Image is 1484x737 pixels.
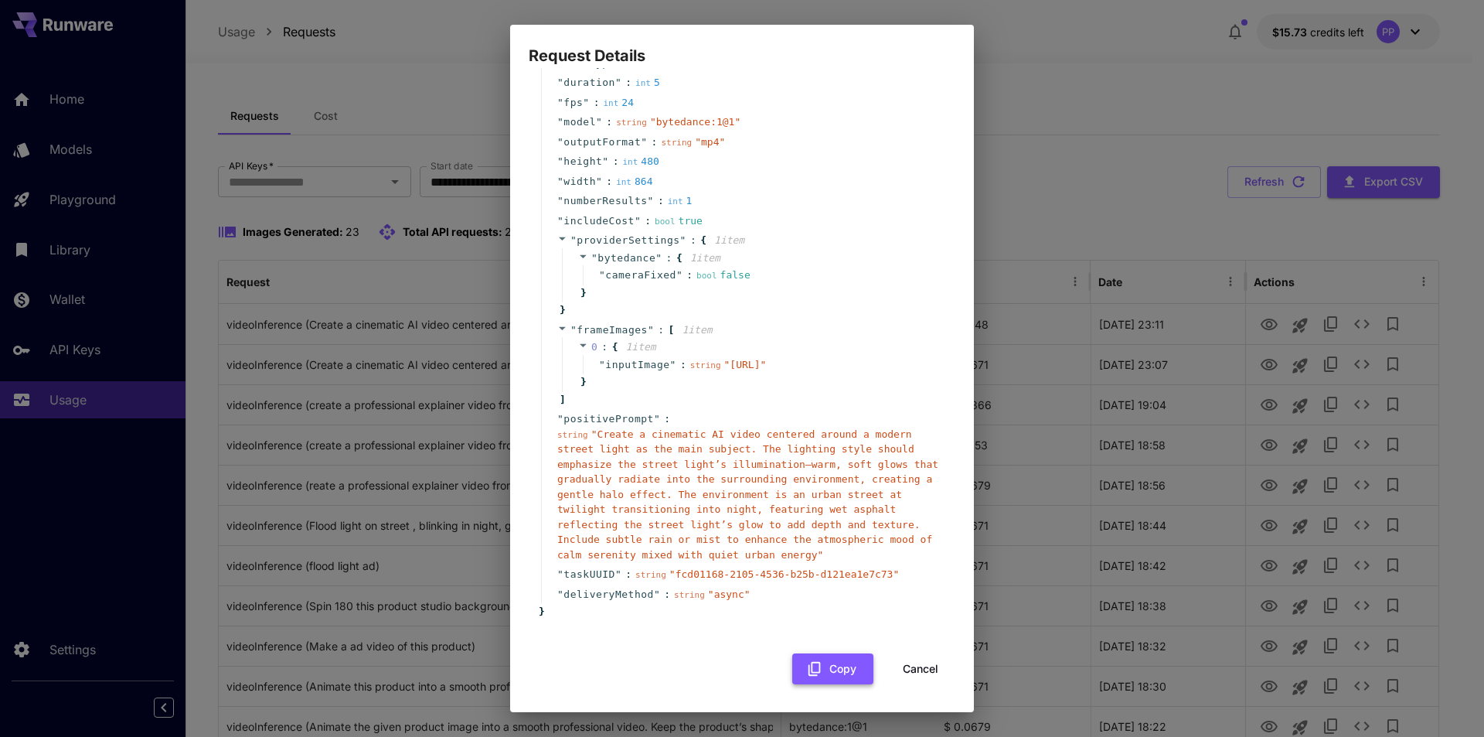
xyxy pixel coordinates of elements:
[563,411,654,427] span: positivePrompt
[563,135,641,150] span: outputFormat
[680,234,686,246] span: "
[557,428,938,561] span: " Create a cinematic AI video centered around a modern street light as the main subject. The ligh...
[583,97,589,108] span: "
[563,75,615,90] span: duration
[652,135,658,150] span: :
[690,252,720,264] span: 1 item
[622,154,659,169] div: 480
[597,252,655,264] span: bytedance
[603,98,618,108] span: int
[666,251,672,266] span: :
[563,174,596,189] span: width
[664,411,670,427] span: :
[591,341,597,353] span: 0
[658,322,664,338] span: :
[615,77,621,88] span: "
[557,589,563,600] span: "
[700,233,706,248] span: {
[616,174,652,189] div: 864
[510,25,974,68] h2: Request Details
[714,234,744,246] span: 1 item
[668,196,683,206] span: int
[625,567,631,582] span: :
[616,177,631,187] span: int
[594,95,600,111] span: :
[648,324,654,336] span: "
[557,430,588,440] span: string
[557,97,563,108] span: "
[570,324,577,336] span: "
[669,568,899,580] span: " fcd01168-2105-4536-b25b-d121ea1e7c73 "
[615,568,621,580] span: "
[605,357,669,373] span: inputImage
[577,324,648,336] span: frameImages
[536,604,545,619] span: }
[661,138,692,148] span: string
[708,589,751,600] span: " async "
[669,57,766,69] span: " videoInference "
[655,217,676,227] span: bool
[655,252,662,264] span: "
[557,568,563,580] span: "
[563,95,583,111] span: fps
[606,174,612,189] span: :
[724,359,767,370] span: " [URL] "
[670,359,676,370] span: "
[654,413,660,425] span: "
[591,252,597,264] span: "
[615,57,621,69] span: "
[557,57,563,69] span: "
[599,359,605,370] span: "
[676,251,682,266] span: {
[650,116,740,128] span: " bytedance:1@1 "
[606,114,612,130] span: :
[612,339,618,355] span: {
[622,157,638,167] span: int
[578,285,587,301] span: }
[696,268,751,283] div: false
[601,339,608,355] span: :
[578,374,587,390] span: }
[557,116,563,128] span: "
[635,78,651,88] span: int
[570,234,577,246] span: "
[645,213,651,229] span: :
[686,268,693,283] span: :
[648,195,654,206] span: "
[557,195,563,206] span: "
[563,193,647,209] span: numberResults
[557,413,563,425] span: "
[557,302,566,318] span: }
[696,271,717,281] span: bool
[557,155,563,167] span: "
[563,114,596,130] span: model
[664,587,670,602] span: :
[680,357,686,373] span: :
[669,322,675,338] span: [
[674,590,705,600] span: string
[605,268,676,283] span: cameraFixed
[557,392,566,408] span: ]
[690,233,696,248] span: :
[635,570,666,580] span: string
[557,215,563,227] span: "
[658,193,664,209] span: :
[695,136,725,148] span: " mp4 "
[557,77,563,88] span: "
[654,589,660,600] span: "
[616,118,647,128] span: string
[635,215,641,227] span: "
[625,341,655,353] span: 1 item
[668,193,693,209] div: 1
[602,155,608,167] span: "
[886,653,955,685] button: Cancel
[641,136,647,148] span: "
[577,234,679,246] span: providerSettings
[596,116,602,128] span: "
[599,269,605,281] span: "
[613,154,619,169] span: :
[635,59,666,69] span: string
[557,176,563,187] span: "
[792,653,873,685] button: Copy
[563,567,615,582] span: taskUUID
